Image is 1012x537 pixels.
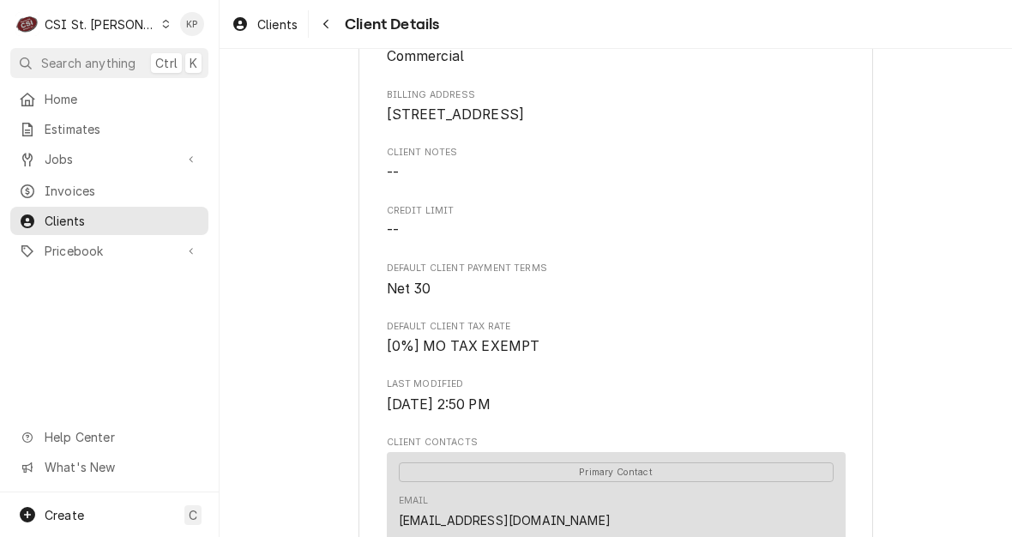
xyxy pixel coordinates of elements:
a: Estimates [10,115,208,143]
a: Clients [225,10,304,39]
button: Navigate back [312,10,340,38]
a: Go to Pricebook [10,237,208,265]
span: K [190,54,197,72]
span: Client Notes [387,163,846,184]
div: Kym Parson's Avatar [180,12,204,36]
span: -- [387,222,399,238]
span: [STREET_ADDRESS] [387,106,525,123]
span: Client Notes [387,146,846,160]
span: Last Modified [387,377,846,391]
div: KP [180,12,204,36]
div: C [15,12,39,36]
span: Credit Limit [387,204,846,218]
div: Client Notes [387,146,846,183]
div: Last Modified [387,377,846,414]
span: Default Client Payment Terms [387,279,846,299]
div: Default Client Payment Terms [387,262,846,299]
div: Primary [399,462,834,482]
div: CSI St. [PERSON_NAME] [45,15,156,33]
span: Primary Contact [399,462,834,482]
a: Home [10,85,208,113]
span: Client Details [340,13,439,36]
a: Go to Jobs [10,145,208,173]
span: Billing Address [387,105,846,125]
span: Default Client Payment Terms [387,262,846,275]
span: Jobs [45,150,174,168]
a: Invoices [10,177,208,205]
span: Home [45,90,200,108]
div: Email [399,494,429,508]
button: Search anythingCtrlK [10,48,208,78]
div: Email [399,494,611,528]
span: Last Modified [387,395,846,415]
a: Go to Help Center [10,423,208,451]
span: Industry Type [387,46,846,67]
div: Credit Limit [387,204,846,241]
span: Estimates [45,120,200,138]
a: Clients [10,207,208,235]
span: Create [45,508,84,522]
span: [0%] MO TAX EXEMPT [387,338,540,354]
span: C [189,506,197,524]
span: -- [387,165,399,181]
span: Help Center [45,428,198,446]
span: Clients [257,15,298,33]
div: Default Client Tax Rate [387,320,846,357]
span: [DATE] 2:50 PM [387,396,491,413]
a: Go to What's New [10,453,208,481]
span: Clients [45,212,200,230]
div: CSI St. Louis's Avatar [15,12,39,36]
span: Net 30 [387,281,431,297]
div: Billing Address [387,88,846,125]
span: What's New [45,458,198,476]
span: Search anything [41,54,136,72]
a: [EMAIL_ADDRESS][DOMAIN_NAME] [399,513,611,528]
span: Invoices [45,182,200,200]
span: Default Client Tax Rate [387,320,846,334]
span: Billing Address [387,88,846,102]
span: Credit Limit [387,220,846,241]
span: Ctrl [155,54,178,72]
span: Commercial [387,48,465,64]
span: Pricebook [45,242,174,260]
span: Client Contacts [387,436,846,450]
span: Default Client Tax Rate [387,336,846,357]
